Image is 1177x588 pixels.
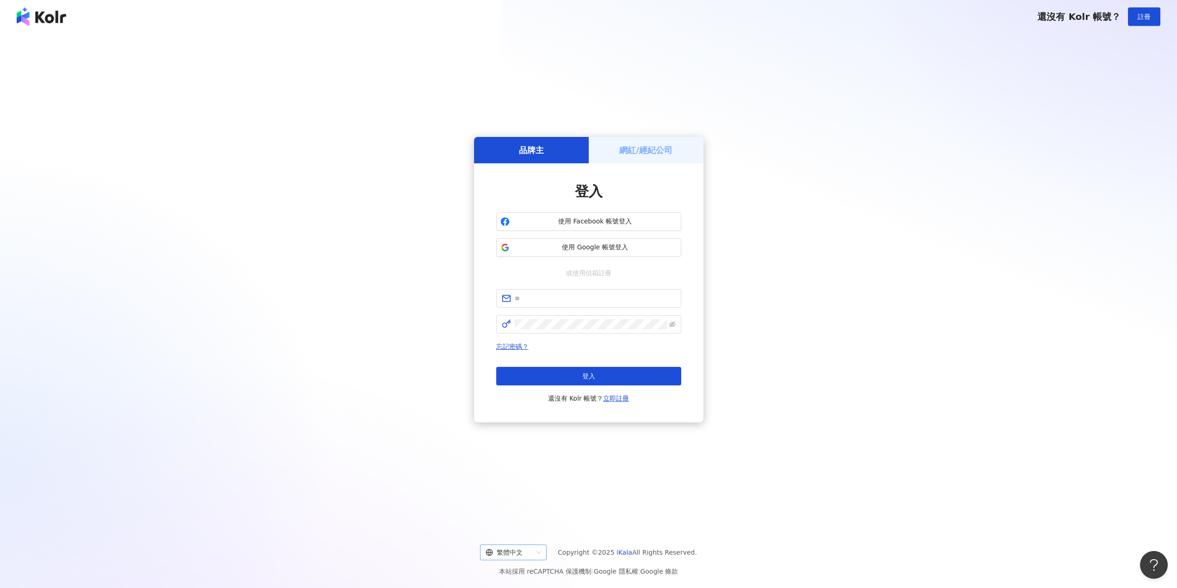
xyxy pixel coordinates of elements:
[513,217,677,226] span: 使用 Facebook 帳號登入
[496,343,529,350] a: 忘記密碼？
[575,183,603,199] span: 登入
[616,549,632,556] a: iKala
[496,212,681,231] button: 使用 Facebook 帳號登入
[594,568,638,575] a: Google 隱私權
[638,568,641,575] span: |
[1140,551,1168,579] iframe: Help Scout Beacon - Open
[669,321,676,328] span: eye-invisible
[496,367,681,385] button: 登入
[603,395,629,402] a: 立即註冊
[619,144,672,156] h5: 網紅/經紀公司
[1138,13,1151,20] span: 註冊
[1037,11,1121,22] span: 還沒有 Kolr 帳號？
[519,144,544,156] h5: 品牌主
[496,238,681,257] button: 使用 Google 帳號登入
[486,545,533,560] div: 繁體中文
[582,372,595,380] span: 登入
[548,393,629,404] span: 還沒有 Kolr 帳號？
[558,547,697,558] span: Copyright © 2025 All Rights Reserved.
[592,568,594,575] span: |
[17,7,66,26] img: logo
[560,268,618,278] span: 或使用信箱註冊
[640,568,678,575] a: Google 條款
[1128,7,1160,26] button: 註冊
[513,243,677,252] span: 使用 Google 帳號登入
[499,566,678,577] span: 本站採用 reCAPTCHA 保護機制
